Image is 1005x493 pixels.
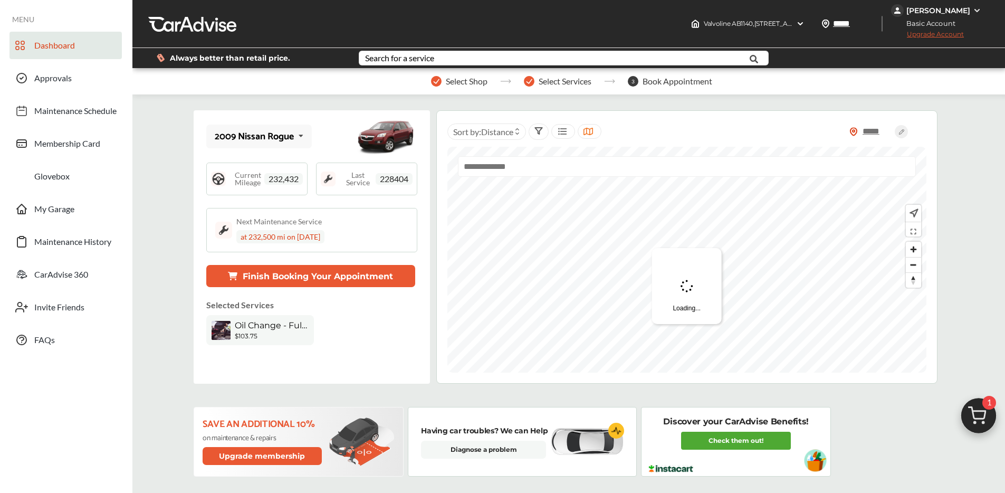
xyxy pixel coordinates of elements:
img: header-home-logo.8d720a4f.svg [691,20,700,28]
img: cart_icon.3d0951e8.svg [953,393,1004,444]
a: Membership Card [9,130,122,157]
span: Approvals [34,73,72,87]
span: 3 [628,76,638,87]
p: Save an additional 10% [203,419,323,430]
img: stepper-checkmark.b5569197.svg [524,76,534,87]
div: Loading... [652,248,722,324]
span: Current Mileage [231,172,264,186]
span: Valvoline AB1140 , [STREET_ADDRESS] Seekonk , MA 02771 [704,20,873,27]
a: FAQs [9,326,122,354]
button: Zoom in [906,242,921,257]
span: Membership Card [34,138,100,152]
a: Maintenance Schedule [9,97,122,125]
a: Diagnose a problem [421,441,546,459]
button: Finish Booking Your Appointment [206,265,415,287]
div: at 232,500 mi on [DATE] [236,230,324,243]
img: maintenance_logo [215,222,232,239]
span: Maintenance History [34,236,111,250]
p: Selected Services [206,300,274,310]
img: stepper-arrow.e24c07c6.svg [604,79,615,83]
a: My Garage [9,195,122,223]
img: header-divider.bc55588e.svg [882,16,883,32]
span: Invite Friends [34,302,84,316]
span: Zoom out [906,258,921,272]
button: Zoom out [906,257,921,272]
span: CarAdvise 360 [34,269,88,283]
button: Reset bearing to north [906,272,921,288]
a: Approvals [9,64,122,92]
span: Dashboard [34,40,75,54]
span: Last Service [341,172,376,186]
img: jVpblrzwTbfkPYzPPzSLxeg0AAAAASUVORK5CYII= [891,4,904,17]
span: Reset bearing to north [906,273,921,288]
div: Search for a service [365,54,434,62]
span: FAQs [34,335,55,348]
span: 1 [982,396,996,410]
img: WGsFRI8htEPBVLJbROoPRyZpYNWhNONpIPPETTm6eUC0GeLEiAAAAAElFTkSuQmCC [973,6,981,15]
img: stepper-arrow.e24c07c6.svg [500,79,511,83]
canvas: Map [447,147,1000,373]
p: Having car troubles? We can Help [421,425,548,437]
img: update-membership.81812027.svg [329,418,395,467]
img: recenter.ce011a49.svg [907,207,918,219]
span: Sort by : [453,127,513,137]
a: Glovebox [9,163,122,190]
span: Select Services [539,77,591,86]
span: Basic Account [892,18,963,29]
img: diagnose-vehicle.c84bcb0a.svg [550,428,624,456]
img: location_vector.a44bc228.svg [821,20,830,28]
a: Maintenance History [9,228,122,255]
span: Select Shop [446,77,487,86]
div: Next Maintenance Service [236,217,322,226]
span: MENU [12,15,34,24]
span: Always better than retail price. [170,54,290,62]
img: maintenance_logo [321,172,336,186]
b: $103.75 [235,332,257,340]
div: [PERSON_NAME] [906,6,970,15]
span: Upgrade Account [891,30,964,43]
span: My Garage [34,204,74,217]
img: oil-change-thumb.jpg [212,321,231,340]
img: cardiogram-logo.18e20815.svg [608,423,624,439]
span: Book Appointment [643,77,712,86]
span: 228404 [376,173,413,185]
img: instacart-vehicle.0979a191.svg [804,449,827,472]
p: Discover your CarAdvise Benefits! [663,416,808,428]
span: Oil Change - Full-synthetic [235,320,309,330]
span: Maintenance Schedule [34,106,117,119]
span: Distance [481,127,513,137]
div: 2009 Nissan Rogue [215,131,294,142]
img: stepper-checkmark.b5569197.svg [431,76,442,87]
img: mobile_4343_st0640_046.jpg [354,113,417,160]
a: Dashboard [9,32,122,59]
a: Invite Friends [9,293,122,321]
p: on maintenance & repairs [203,434,323,443]
button: Upgrade membership [203,447,322,465]
img: location_vector_orange.38f05af8.svg [849,127,858,136]
span: Glovebox [34,171,70,185]
img: instacart-logo.217963cc.svg [647,465,694,472]
a: Check them out! [681,432,791,450]
span: 232,432 [264,173,303,185]
a: CarAdvise 360 [9,261,122,288]
img: dollor_label_vector.a70140d1.svg [157,53,165,62]
img: header-down-arrow.9dd2ce7d.svg [796,20,805,28]
img: steering_logo [211,172,226,186]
